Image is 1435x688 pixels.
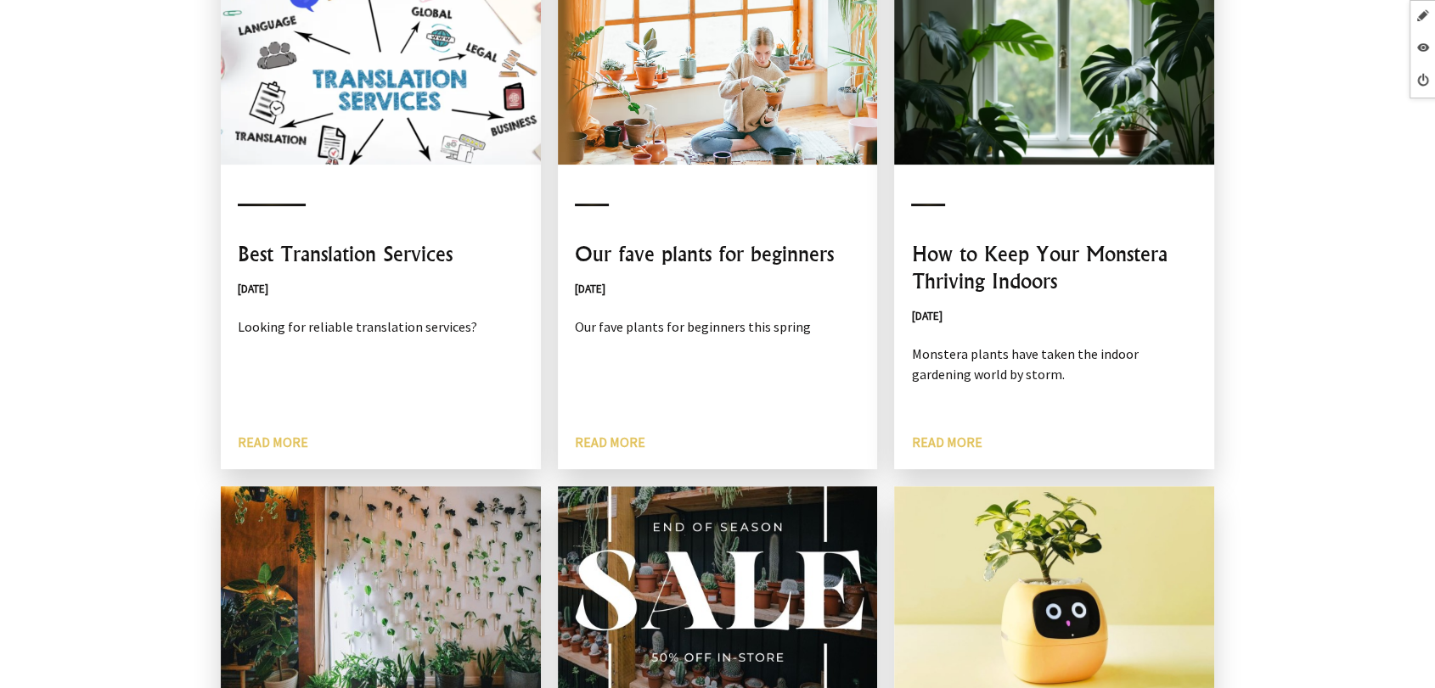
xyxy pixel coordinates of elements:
p: Our fave plants for beginners this spring [575,316,861,337]
h3: Our fave plants for beginners [575,240,861,267]
time: [DATE] [575,282,605,296]
p: Monstera plants have taken the indoor gardening world by storm. [911,344,1197,384]
a: Read More [911,433,982,450]
time: [DATE] [911,309,942,323]
h3: Best Translation Services [238,240,524,267]
time: [DATE] [238,282,268,296]
p: Looking for reliable translation services? [238,316,524,337]
a: Read More [575,433,645,450]
a: Read More [238,433,308,450]
h3: How to Keep Your Monstera Thriving Indoors [911,240,1197,294]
